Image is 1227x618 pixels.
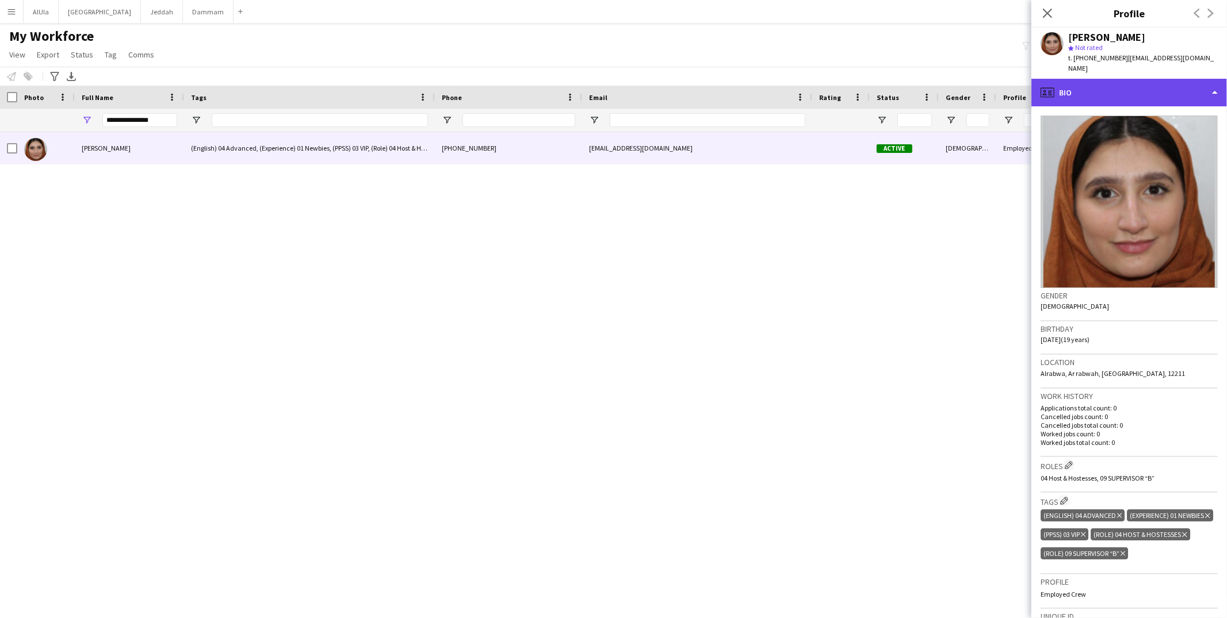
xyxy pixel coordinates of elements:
button: Open Filter Menu [442,115,452,125]
span: My Workforce [9,28,94,45]
span: Profile [1003,93,1026,102]
button: Open Filter Menu [191,115,201,125]
a: Comms [124,47,159,62]
button: Open Filter Menu [82,115,92,125]
img: Jomana Alrajhi [24,138,47,161]
input: Full Name Filter Input [102,113,177,127]
span: Alrabwa, Ar rabwah, [GEOGRAPHIC_DATA], 12211 [1041,369,1185,378]
input: Email Filter Input [610,113,805,127]
div: (English) 04 Advanced [1041,509,1125,521]
button: Open Filter Menu [589,115,599,125]
img: Crew avatar or photo [1041,116,1218,288]
p: Worked jobs count: 0 [1041,429,1218,438]
h3: Tags [1041,495,1218,507]
span: View [9,49,25,60]
app-action-btn: Advanced filters [48,70,62,83]
button: [GEOGRAPHIC_DATA] [59,1,141,23]
div: Employed Crew [996,132,1070,164]
span: Rating [819,93,841,102]
p: Employed Crew [1041,590,1218,598]
div: (English) 04 Advanced, (Experience) 01 Newbies, (PPSS) 03 VIP, (Role) 04 Host & Hostesses, (Role)... [184,132,435,164]
input: Gender Filter Input [966,113,989,127]
span: [DATE] (19 years) [1041,335,1090,344]
div: (Experience) 01 Newbies [1127,509,1213,521]
p: Worked jobs total count: 0 [1041,438,1218,447]
span: Phone [442,93,462,102]
span: Tags [191,93,207,102]
span: Active [877,144,912,153]
a: Export [32,47,64,62]
span: Status [877,93,899,102]
button: Open Filter Menu [946,115,956,125]
span: Tag [105,49,117,60]
p: Applications total count: 0 [1041,404,1218,412]
div: [DEMOGRAPHIC_DATA] [939,132,996,164]
span: Email [589,93,607,102]
div: Bio [1031,79,1227,106]
span: [DEMOGRAPHIC_DATA] [1041,302,1109,310]
a: View [5,47,30,62]
h3: Location [1041,357,1218,367]
span: [PERSON_NAME] [82,144,131,152]
app-action-btn: Export XLSX [64,70,78,83]
input: Status Filter Input [897,113,932,127]
span: Export [37,49,59,60]
div: (Role) 09 SUPERVISOR “B” [1041,547,1128,559]
input: Phone Filter Input [462,113,575,127]
div: (Role) 04 Host & Hostesses [1091,528,1190,540]
a: Tag [100,47,121,62]
span: Full Name [82,93,113,102]
span: Comms [128,49,154,60]
div: [PHONE_NUMBER] [435,132,582,164]
button: Open Filter Menu [877,115,887,125]
button: Dammam [183,1,234,23]
h3: Profile [1031,6,1227,21]
div: [EMAIL_ADDRESS][DOMAIN_NAME] [582,132,812,164]
div: (PPSS) 03 VIP [1041,528,1088,540]
span: t. [PHONE_NUMBER] [1068,53,1128,62]
p: Cancelled jobs total count: 0 [1041,421,1218,429]
button: Jeddah [141,1,183,23]
h3: Work history [1041,391,1218,401]
h3: Birthday [1041,324,1218,334]
span: | [EMAIL_ADDRESS][DOMAIN_NAME] [1068,53,1214,72]
div: [PERSON_NAME] [1068,32,1145,43]
input: Tags Filter Input [212,113,428,127]
input: Profile Filter Input [1024,113,1063,127]
h3: Gender [1041,290,1218,301]
span: Not rated [1075,43,1103,52]
p: Cancelled jobs count: 0 [1041,412,1218,421]
span: Photo [24,93,44,102]
span: 04 Host & Hostesses, 09 SUPERVISOR “B” [1041,474,1155,482]
h3: Profile [1041,577,1218,587]
button: AlUla [24,1,59,23]
span: Gender [946,93,970,102]
h3: Roles [1041,459,1218,471]
a: Status [66,47,98,62]
span: Status [71,49,93,60]
button: Open Filter Menu [1003,115,1014,125]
